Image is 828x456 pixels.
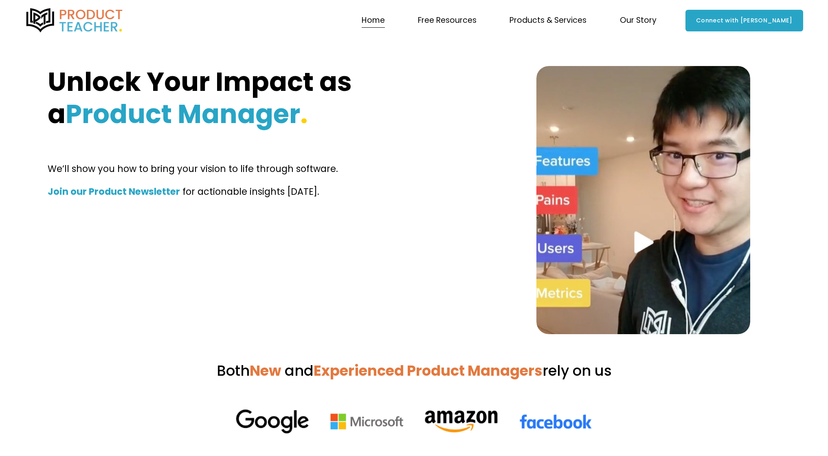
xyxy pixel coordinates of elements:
[620,13,657,28] a: folder dropdown
[25,8,124,33] img: Product Teacher
[182,185,319,198] span: for actionable insights [DATE].
[418,13,477,28] a: folder dropdown
[300,96,308,132] strong: .
[48,64,358,132] strong: Unlock Your Impact as a
[285,361,314,381] span: and
[510,13,586,28] span: Products & Services
[418,13,477,28] span: Free Resources
[314,361,542,381] strong: Experienced Product Managers
[48,185,180,198] strong: Join our Product Newsletter
[362,13,385,28] a: Home
[250,361,281,381] strong: New
[48,361,781,381] h3: Both rely on us
[685,10,803,31] a: Connect with [PERSON_NAME]
[48,161,475,177] p: We’ll show you how to bring your vision to life through software.
[66,96,300,132] strong: Product Manager
[510,13,586,28] a: folder dropdown
[620,13,657,28] span: Our Story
